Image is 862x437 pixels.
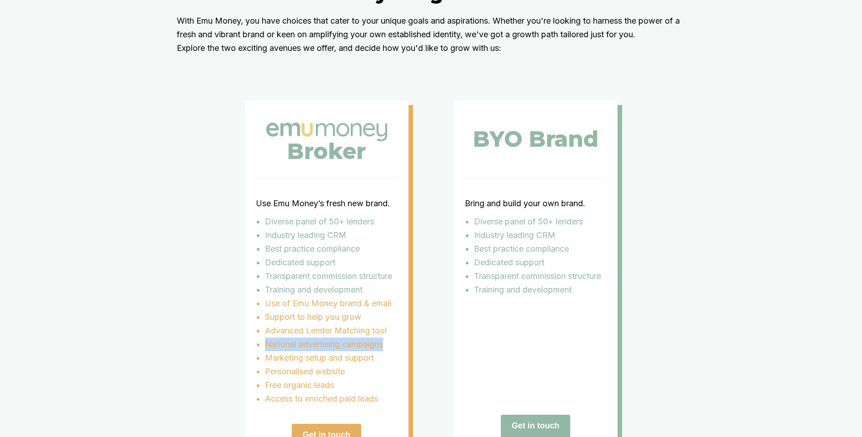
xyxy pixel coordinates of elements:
p: Training and development [265,283,398,297]
h3: BYO Brand [473,132,598,146]
p: Diverse panel of 50+ lenders [474,215,607,228]
p: Bring and build your own brand. [465,197,607,210]
p: Support to help you grow [265,310,398,324]
p: Industry leading CRM [474,228,607,242]
p: Dedicated support [474,256,607,269]
p: Advanced Lender Matching tool [265,324,398,338]
p: National advertising campaigns [265,338,398,351]
p: Best practice compliance [474,242,607,256]
p: Access to enriched paid leads [265,392,398,406]
p: Training and development [474,283,607,297]
p: With Emu Money, you have choices that cater to your unique goals and aspirations. Whether you're ... [177,14,686,55]
p: Free organic leads [265,378,398,392]
p: Use Emu Money’s fresh new brand. [256,197,398,210]
p: Dedicated support [265,256,398,269]
img: Broker [263,119,390,144]
p: Best practice compliance [265,242,398,256]
p: Personalised website [265,365,398,378]
p: Diverse panel of 50+ lenders [265,215,398,228]
h3: Broker [287,144,366,158]
p: Transparent commission structure [265,269,398,283]
p: Marketing setup and support [265,351,398,365]
p: Transparent commission structure [474,269,607,283]
p: Use of Emu Money brand & email [265,297,398,310]
p: Industry leading CRM [265,228,398,242]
